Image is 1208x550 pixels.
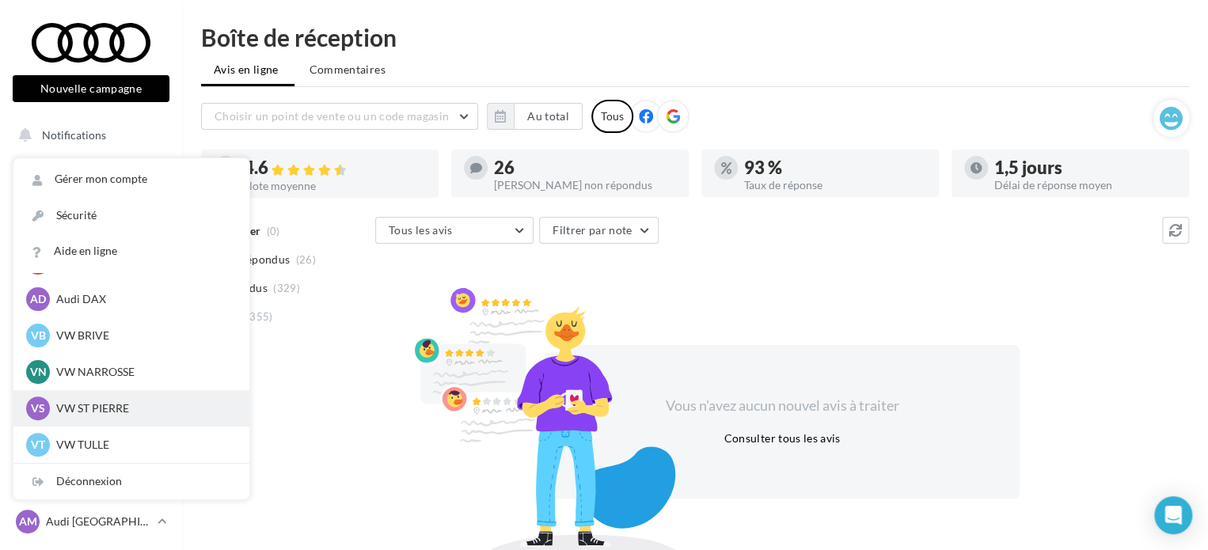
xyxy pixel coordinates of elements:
[9,278,173,311] a: Campagnes
[994,159,1176,176] div: 1,5 jours
[42,128,106,142] span: Notifications
[56,437,230,453] p: VW TULLE
[31,328,46,343] span: VB
[19,514,37,529] span: AM
[56,364,230,380] p: VW NARROSSE
[30,291,46,307] span: AD
[389,223,453,237] span: Tous les avis
[487,103,583,130] button: Au total
[13,506,169,537] a: AM Audi [GEOGRAPHIC_DATA]
[591,100,633,133] div: Tous
[216,252,290,267] span: Non répondus
[744,180,926,191] div: Taux de réponse
[717,429,846,448] button: Consulter tous les avis
[46,514,151,529] p: Audi [GEOGRAPHIC_DATA]
[494,159,676,176] div: 26
[375,217,534,244] button: Tous les avis
[494,180,676,191] div: [PERSON_NAME] non répondus
[744,159,926,176] div: 93 %
[56,328,230,343] p: VW BRIVE
[215,109,449,123] span: Choisir un point de vente ou un code magasin
[273,282,300,294] span: (329)
[13,161,249,197] a: Gérer mon compte
[9,119,166,152] button: Notifications
[296,253,316,266] span: (26)
[994,180,1176,191] div: Délai de réponse moyen
[13,464,249,499] div: Déconnexion
[31,437,45,453] span: VT
[514,103,583,130] button: Au total
[1154,496,1192,534] div: Open Intercom Messenger
[201,25,1189,49] div: Boîte de réception
[56,291,230,307] p: Audi DAX
[244,159,426,177] div: 4.6
[201,103,478,130] button: Choisir un point de vente ou un code magasin
[9,238,173,271] a: Visibilité en ligne
[13,233,249,269] a: Aide en ligne
[244,180,426,192] div: Note moyenne
[9,317,173,350] a: Médiathèque
[30,364,47,380] span: VN
[9,356,173,403] a: PLV et print personnalisable
[9,158,173,192] a: Opérations
[31,400,45,416] span: VS
[9,197,173,231] a: Boîte de réception
[246,310,273,323] span: (355)
[646,396,918,416] div: Vous n'avez aucun nouvel avis à traiter
[56,400,230,416] p: VW ST PIERRE
[13,75,169,102] button: Nouvelle campagne
[13,198,249,233] a: Sécurité
[310,62,386,78] span: Commentaires
[539,217,659,244] button: Filtrer par note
